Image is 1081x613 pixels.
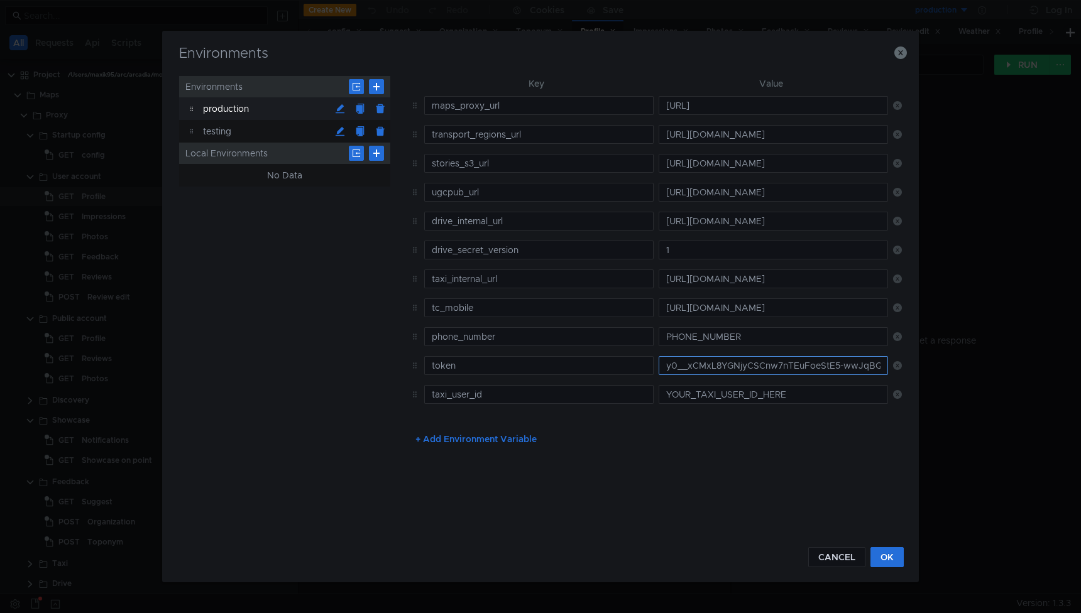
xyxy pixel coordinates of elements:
div: No Data [267,168,302,183]
div: Local Environments [179,143,390,164]
div: testing [203,120,330,143]
h3: Environments [177,46,904,61]
div: Environments [179,76,390,97]
div: production [203,97,330,120]
th: Key [419,76,654,91]
th: Value [654,76,888,91]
